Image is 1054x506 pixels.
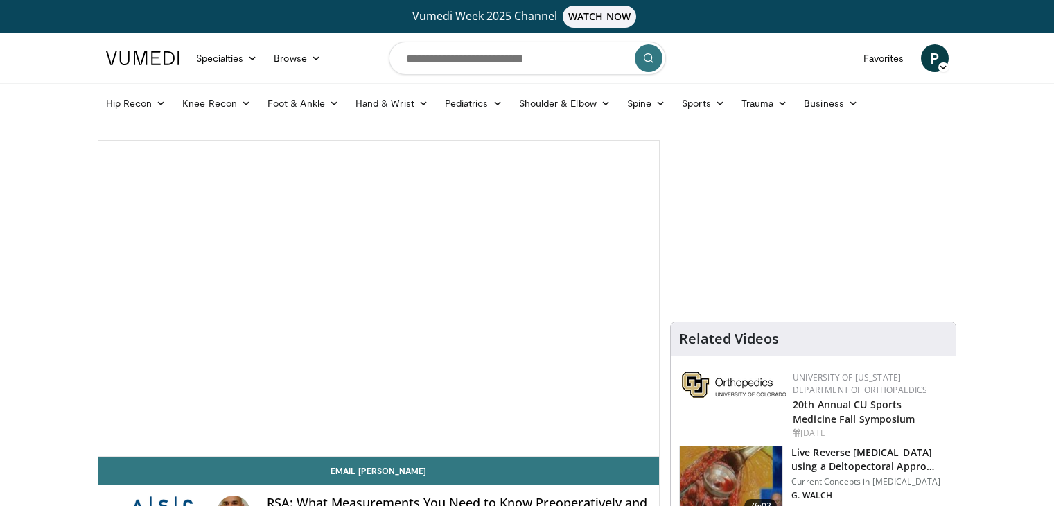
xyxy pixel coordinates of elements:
[188,44,266,72] a: Specialties
[98,89,175,117] a: Hip Recon
[733,89,796,117] a: Trauma
[98,141,660,457] video-js: Video Player
[563,6,636,28] span: WATCH NOW
[259,89,347,117] a: Foot & Ankle
[437,89,511,117] a: Pediatrics
[389,42,666,75] input: Search topics, interventions
[791,476,947,487] p: Current Concepts in [MEDICAL_DATA]
[791,446,947,473] h3: Live Reverse [MEDICAL_DATA] using a Deltopectoral Appro…
[174,89,259,117] a: Knee Recon
[619,89,674,117] a: Spine
[347,89,437,117] a: Hand & Wrist
[265,44,329,72] a: Browse
[106,51,179,65] img: VuMedi Logo
[710,140,917,313] iframe: Advertisement
[791,490,947,501] p: G. WALCH
[793,427,945,439] div: [DATE]
[98,457,660,485] a: Email [PERSON_NAME]
[108,6,947,28] a: Vumedi Week 2025 ChannelWATCH NOW
[921,44,949,72] a: P
[511,89,619,117] a: Shoulder & Elbow
[855,44,913,72] a: Favorites
[682,372,786,398] img: 355603a8-37da-49b6-856f-e00d7e9307d3.png.150x105_q85_autocrop_double_scale_upscale_version-0.2.png
[793,398,915,426] a: 20th Annual CU Sports Medicine Fall Symposium
[793,372,927,396] a: University of [US_STATE] Department of Orthopaedics
[679,331,779,347] h4: Related Videos
[796,89,866,117] a: Business
[674,89,733,117] a: Sports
